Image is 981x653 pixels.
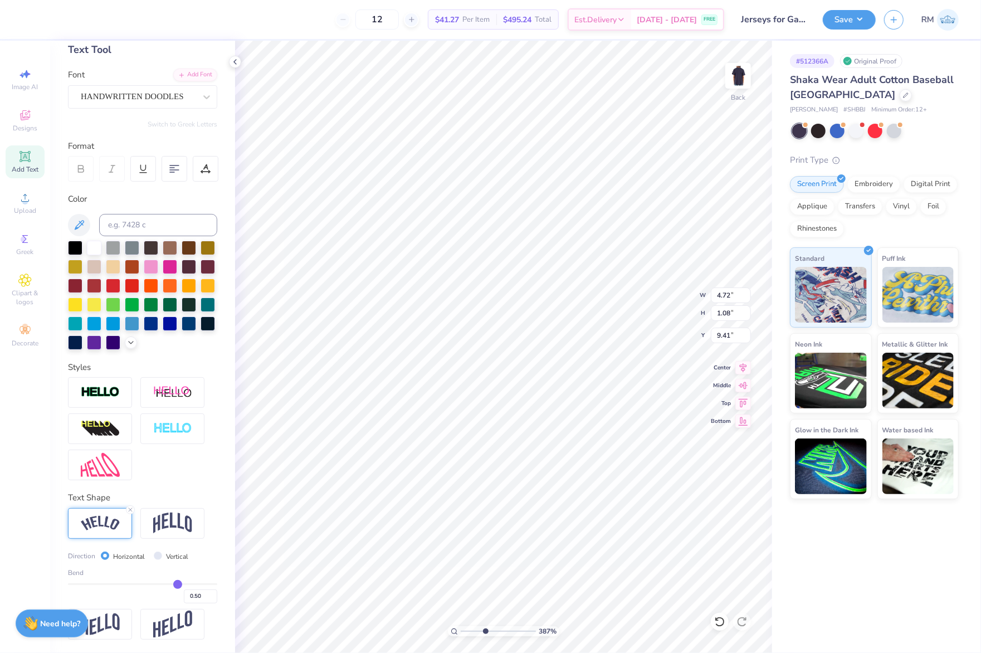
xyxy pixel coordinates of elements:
span: Est. Delivery [574,14,617,26]
span: Shaka Wear Adult Cotton Baseball [GEOGRAPHIC_DATA] [790,73,954,101]
img: Standard [795,267,867,323]
span: Puff Ink [882,252,906,264]
span: Water based Ink [882,424,934,436]
input: – – [355,9,399,30]
input: e.g. 7428 c [99,214,217,236]
img: Back [727,65,749,87]
span: Designs [13,124,37,133]
div: Transfers [838,198,882,215]
span: Top [711,399,731,407]
img: Puff Ink [882,267,954,323]
span: Per Item [462,14,490,26]
label: Font [68,69,85,81]
span: Clipart & logos [6,289,45,306]
input: Untitled Design [733,8,814,31]
div: Original Proof [840,54,902,68]
span: Standard [795,252,824,264]
div: Back [731,92,745,103]
span: FREE [704,16,715,23]
img: Arch [153,513,192,534]
span: # SHBBJ [843,105,866,115]
img: Shadow [153,386,192,399]
div: Embroidery [847,176,900,193]
div: Add Font [173,69,217,81]
span: Decorate [12,339,38,348]
span: Greek [17,247,34,256]
span: Minimum Order: 12 + [871,105,927,115]
button: Save [823,10,876,30]
div: Applique [790,198,834,215]
strong: Need help? [41,618,81,629]
label: Vertical [166,552,188,562]
span: Metallic & Glitter Ink [882,338,948,350]
img: Free Distort [81,453,120,477]
img: Arc [81,516,120,531]
div: Styles [68,361,217,374]
a: RM [921,9,959,31]
span: [PERSON_NAME] [790,105,838,115]
div: # 512366A [790,54,834,68]
span: $495.24 [503,14,531,26]
img: Metallic & Glitter Ink [882,353,954,408]
span: Bend [68,568,84,578]
div: Format [68,140,218,153]
span: Middle [711,382,731,389]
img: 3d Illusion [81,420,120,438]
span: Neon Ink [795,338,822,350]
label: Horizontal [114,552,145,562]
span: Glow in the Dark Ink [795,424,858,436]
span: $41.27 [435,14,459,26]
span: Total [535,14,551,26]
div: Color [68,193,217,206]
span: [DATE] - [DATE] [637,14,697,26]
span: Direction [68,551,95,561]
div: Text Shape [68,491,217,504]
div: Text Tool [68,42,217,57]
span: 387 % [539,626,557,636]
span: Upload [14,206,36,215]
img: Neon Ink [795,353,867,408]
span: RM [921,13,934,26]
img: Glow in the Dark Ink [795,438,867,494]
span: Bottom [711,417,731,425]
span: Center [711,364,731,372]
div: Rhinestones [790,221,844,237]
div: Foil [920,198,946,215]
button: Switch to Greek Letters [148,120,217,129]
img: Ronald Manipon [937,9,959,31]
div: Digital Print [904,176,958,193]
span: Add Text [12,165,38,174]
img: Stroke [81,386,120,399]
img: Water based Ink [882,438,954,494]
img: Flag [81,613,120,635]
img: Rise [153,611,192,638]
img: Negative Space [153,422,192,435]
div: Vinyl [886,198,917,215]
div: Print Type [790,154,959,167]
div: Screen Print [790,176,844,193]
span: Image AI [12,82,38,91]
